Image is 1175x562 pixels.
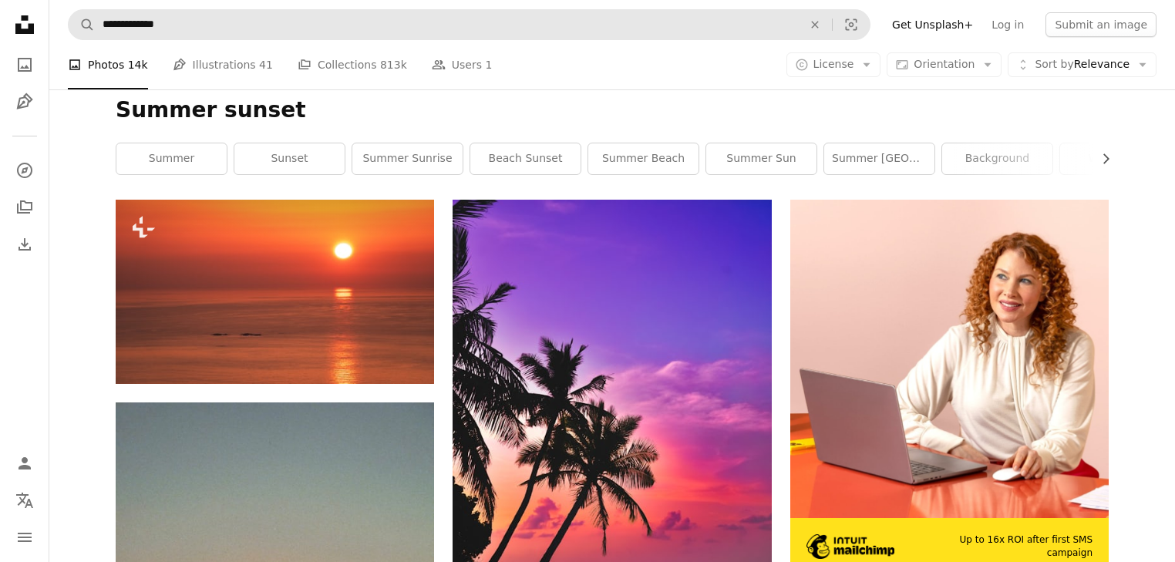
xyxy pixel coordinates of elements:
span: Relevance [1035,57,1130,72]
span: 813k [380,56,407,73]
a: sunset [234,143,345,174]
img: file-1690386555781-336d1949dad1image [806,534,895,559]
h1: Summer sunset [116,96,1109,124]
a: summer beach [588,143,699,174]
a: Illustrations 41 [173,40,273,89]
span: 41 [259,56,273,73]
img: file-1722962837469-d5d3a3dee0c7image [790,200,1109,518]
a: Explore [9,155,40,186]
a: Photos [9,49,40,80]
a: Collections [9,192,40,223]
button: Sort byRelevance [1008,52,1156,77]
span: Orientation [914,58,975,70]
button: License [786,52,881,77]
a: a large body of water with a sunset in the background [116,284,434,298]
a: beach sunset [470,143,581,174]
button: Visual search [833,10,870,39]
button: Orientation [887,52,1002,77]
a: silhouette photography of coconut palm trees [453,432,771,446]
a: Log in / Sign up [9,448,40,479]
span: Sort by [1035,58,1073,70]
a: background [942,143,1052,174]
span: License [813,58,854,70]
a: Illustrations [9,86,40,117]
button: Language [9,485,40,516]
a: wallpaper [1060,143,1170,174]
a: Download History [9,229,40,260]
a: summer [116,143,227,174]
form: Find visuals sitewide [68,9,870,40]
a: summer [GEOGRAPHIC_DATA] [824,143,934,174]
a: Users 1 [432,40,493,89]
a: Get Unsplash+ [883,12,982,37]
a: Home — Unsplash [9,9,40,43]
button: Search Unsplash [69,10,95,39]
button: Submit an image [1045,12,1156,37]
button: Clear [798,10,832,39]
a: Log in [982,12,1033,37]
a: summer sunrise [352,143,463,174]
a: summer sun [706,143,816,174]
button: scroll list to the right [1092,143,1109,174]
img: a large body of water with a sunset in the background [116,200,434,384]
a: Collections 813k [298,40,407,89]
button: Menu [9,522,40,553]
span: Up to 16x ROI after first SMS campaign [917,533,1093,560]
span: 1 [485,56,492,73]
